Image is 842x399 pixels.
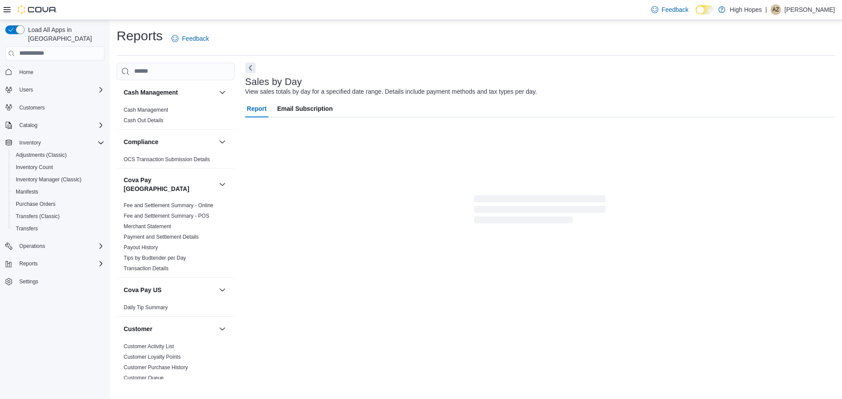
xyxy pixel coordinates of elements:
[124,156,210,162] a: OCS Transaction Submission Details
[217,324,228,334] button: Customer
[16,225,38,232] span: Transfers
[124,138,215,146] button: Compliance
[19,86,33,93] span: Users
[124,138,158,146] h3: Compliance
[217,87,228,98] button: Cash Management
[124,374,164,381] span: Customer Queue
[19,122,37,129] span: Catalog
[2,137,108,149] button: Inventory
[124,117,164,124] a: Cash Out Details
[124,107,168,113] a: Cash Management
[696,14,696,15] span: Dark Mode
[124,156,210,163] span: OCS Transaction Submission Details
[18,5,57,14] img: Cova
[124,286,215,294] button: Cova Pay US
[124,202,214,209] span: Fee and Settlement Summary - Online
[16,276,104,287] span: Settings
[124,354,181,360] a: Customer Loyalty Points
[124,265,168,272] a: Transaction Details
[2,240,108,252] button: Operations
[9,210,108,222] button: Transfers (Classic)
[117,341,235,397] div: Customer
[16,102,48,113] a: Customers
[19,69,33,76] span: Home
[12,174,104,185] span: Inventory Manager (Classic)
[124,255,186,261] a: Tips by Budtender per Day
[16,258,41,269] button: Reports
[16,241,104,251] span: Operations
[9,198,108,210] button: Purchase Orders
[124,364,188,371] a: Customer Purchase History
[12,162,57,173] a: Inventory Count
[662,5,689,14] span: Feedback
[2,275,108,288] button: Settings
[16,152,67,159] span: Adjustments (Classic)
[124,88,178,97] h3: Cash Management
[19,278,38,285] span: Settings
[124,375,164,381] a: Customer Queue
[9,161,108,173] button: Inventory Count
[16,120,41,131] button: Catalog
[19,104,45,111] span: Customers
[124,212,209,219] span: Fee and Settlement Summary - POS
[124,325,152,333] h3: Customer
[12,223,41,234] a: Transfers
[16,102,104,113] span: Customers
[124,304,168,311] span: Daily Tip Summary
[5,62,104,311] nav: Complex example
[785,4,835,15] p: [PERSON_NAME]
[277,100,333,117] span: Email Subscription
[117,154,235,168] div: Compliance
[16,176,82,183] span: Inventory Manager (Classic)
[124,286,161,294] h3: Cova Pay US
[12,199,104,209] span: Purchase Orders
[16,138,44,148] button: Inventory
[12,174,85,185] a: Inventory Manager (Classic)
[772,4,779,15] span: AZ
[124,254,186,261] span: Tips by Budtender per Day
[9,149,108,161] button: Adjustments (Classic)
[765,4,767,15] p: |
[730,4,762,15] p: High Hopes
[2,66,108,78] button: Home
[124,325,215,333] button: Customer
[12,162,104,173] span: Inventory Count
[2,101,108,114] button: Customers
[124,223,171,230] span: Merchant Statement
[19,243,45,250] span: Operations
[696,5,714,14] input: Dark Mode
[16,67,104,78] span: Home
[12,199,59,209] a: Purchase Orders
[182,34,209,43] span: Feedback
[12,150,104,160] span: Adjustments (Classic)
[9,222,108,235] button: Transfers
[25,25,104,43] span: Load All Apps in [GEOGRAPHIC_DATA]
[124,106,168,113] span: Cash Management
[16,213,60,220] span: Transfers (Classic)
[117,27,163,45] h1: Reports
[124,265,168,272] span: Transaction Details
[771,4,781,15] div: Anthony Zadrozny
[168,30,212,47] a: Feedback
[124,202,214,208] a: Fee and Settlement Summary - Online
[217,179,228,190] button: Cova Pay [GEOGRAPHIC_DATA]
[124,233,199,240] span: Payment and Settlement Details
[117,105,235,129] div: Cash Management
[124,343,174,350] a: Customer Activity List
[124,234,199,240] a: Payment and Settlement Details
[124,88,215,97] button: Cash Management
[16,85,104,95] span: Users
[124,213,209,219] a: Fee and Settlement Summary - POS
[124,353,181,360] span: Customer Loyalty Points
[217,137,228,147] button: Compliance
[245,63,256,73] button: Next
[9,173,108,186] button: Inventory Manager (Classic)
[16,164,53,171] span: Inventory Count
[124,244,158,251] a: Payout History
[16,276,42,287] a: Settings
[648,1,692,18] a: Feedback
[12,187,42,197] a: Manifests
[16,258,104,269] span: Reports
[12,211,63,222] a: Transfers (Classic)
[245,87,537,96] div: View sales totals by day for a specified date range. Details include payment methods and tax type...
